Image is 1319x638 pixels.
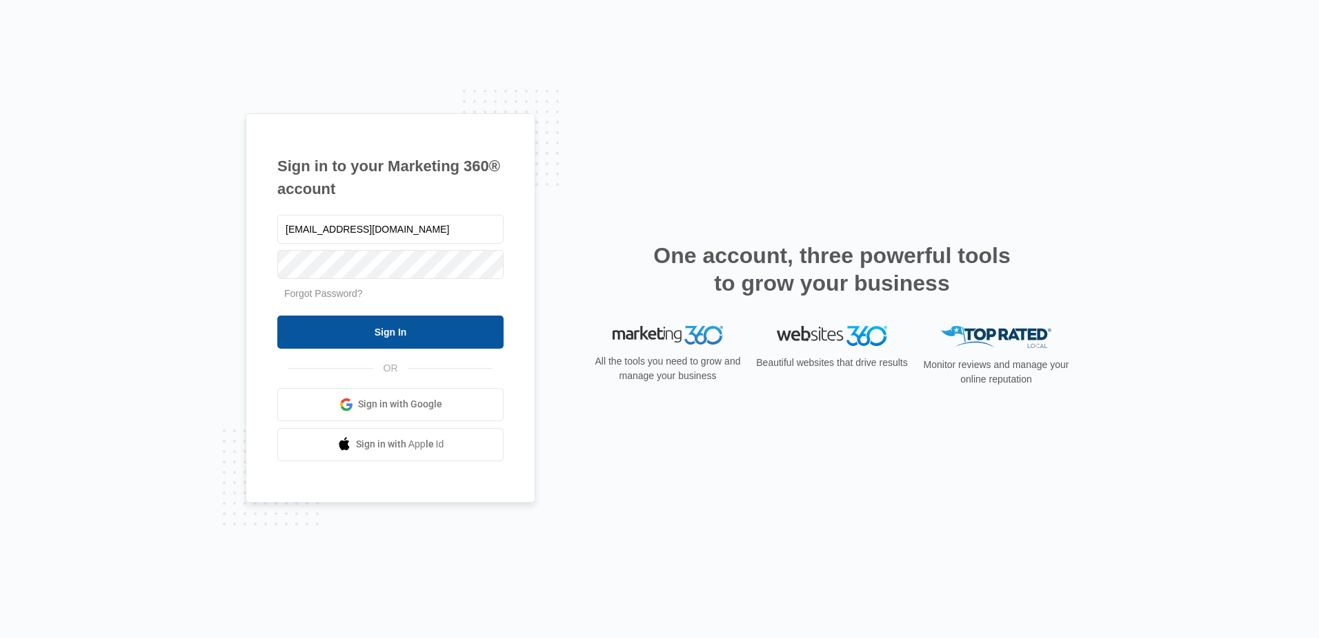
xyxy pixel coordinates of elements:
span: Sign in with Google [358,397,442,412]
a: Sign in with Google [277,388,504,421]
a: Sign in with Apple Id [277,428,504,461]
img: Marketing 360 [613,326,723,345]
p: All the tools you need to grow and manage your business [591,354,745,383]
input: Sign In [277,316,504,349]
span: OR [374,361,408,376]
h1: Sign in to your Marketing 360® account [277,155,504,200]
input: Email [277,215,504,244]
a: Forgot Password? [284,288,363,299]
h2: One account, three powerful tools to grow your business [649,242,1015,297]
p: Monitor reviews and manage your online reputation [919,358,1073,387]
span: Sign in with Apple Id [356,437,444,452]
img: Websites 360 [777,326,887,346]
p: Beautiful websites that drive results [755,356,909,370]
img: Top Rated Local [941,326,1051,349]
